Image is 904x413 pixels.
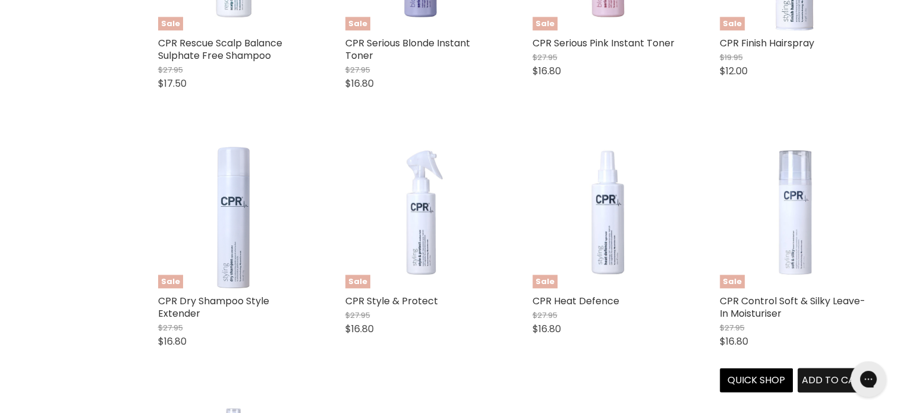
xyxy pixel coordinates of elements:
[720,17,745,31] span: Sale
[533,52,557,63] span: $27.95
[158,17,183,31] span: Sale
[533,137,684,289] a: CPR Heat Defence Sale
[533,64,561,78] span: $16.80
[345,294,438,308] a: CPR Style & Protect
[158,64,183,75] span: $27.95
[720,36,814,50] a: CPR Finish Hairspray
[533,36,675,50] a: CPR Serious Pink Instant Toner
[720,64,748,78] span: $12.00
[158,77,187,90] span: $17.50
[345,64,370,75] span: $27.95
[798,368,871,392] button: Add to cart
[345,275,370,289] span: Sale
[345,17,370,31] span: Sale
[345,36,470,62] a: CPR Serious Blonde Instant Toner
[158,335,187,348] span: $16.80
[720,335,748,348] span: $16.80
[345,77,374,90] span: $16.80
[720,368,793,392] button: Quick shop
[345,310,370,321] span: $27.95
[533,294,619,308] a: CPR Heat Defence
[158,322,183,333] span: $27.95
[533,275,557,289] span: Sale
[345,137,497,289] img: CPR Style & Protect
[533,310,557,321] span: $27.95
[533,322,561,336] span: $16.80
[158,137,310,289] a: CPR Dry Shampoo Style Extender Sale
[533,137,684,289] img: CPR Heat Defence
[720,294,865,320] a: CPR Control Soft & Silky Leave-In Moisturiser
[345,137,497,289] a: CPR Style & Protect Sale
[533,17,557,31] span: Sale
[345,322,374,336] span: $16.80
[181,137,285,289] img: CPR Dry Shampoo Style Extender
[720,137,871,289] img: CPR Control Soft & Silky Leave-In Moisturiser
[158,36,282,62] a: CPR Rescue Scalp Balance Sulphate Free Shampoo
[158,275,183,289] span: Sale
[720,275,745,289] span: Sale
[845,357,892,401] iframe: Gorgias live chat messenger
[720,52,743,63] span: $19.95
[158,294,269,320] a: CPR Dry Shampoo Style Extender
[720,137,871,289] a: CPR Control Soft & Silky Leave-In Moisturiser Sale
[720,322,745,333] span: $27.95
[802,373,867,387] span: Add to cart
